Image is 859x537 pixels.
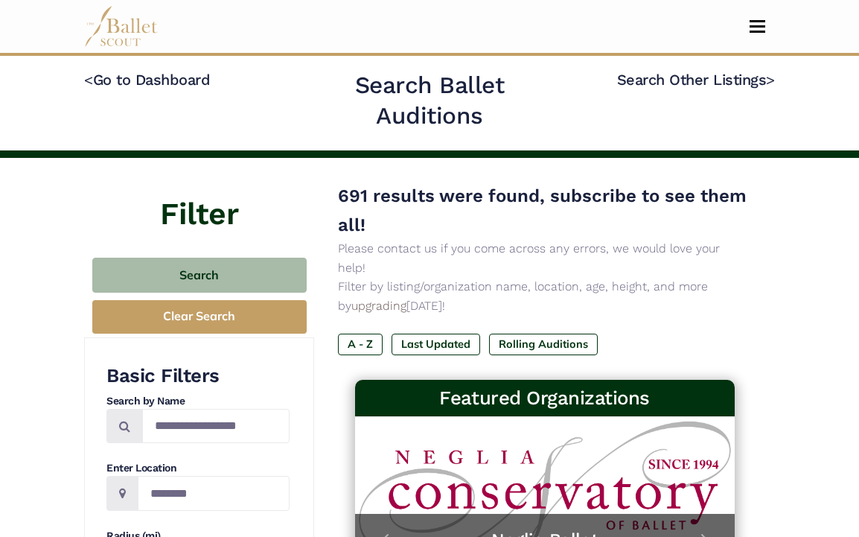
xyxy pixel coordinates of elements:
button: Clear Search [92,300,307,334]
input: Search by names... [142,409,290,444]
label: A - Z [338,334,383,355]
button: Toggle navigation [740,19,775,34]
a: Search Other Listings> [617,71,775,89]
p: Filter by listing/organization name, location, age, height, and more by [DATE]! [338,277,751,315]
button: Search [92,258,307,293]
a: <Go to Dashboard [84,71,210,89]
h4: Search by Name [106,394,290,409]
label: Rolling Auditions [489,334,598,355]
p: Please contact us if you come across any errors, we would love your help! [338,239,751,277]
label: Last Updated [392,334,480,355]
h4: Enter Location [106,461,290,476]
h3: Featured Organizations [367,386,723,411]
h4: Filter [84,158,314,235]
code: < [84,70,93,89]
h2: Search Ballet Auditions [303,70,555,131]
code: > [766,70,775,89]
a: upgrading [351,299,406,313]
input: Location [138,476,290,511]
h3: Basic Filters [106,363,290,389]
span: 691 results were found, subscribe to see them all! [338,185,747,235]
